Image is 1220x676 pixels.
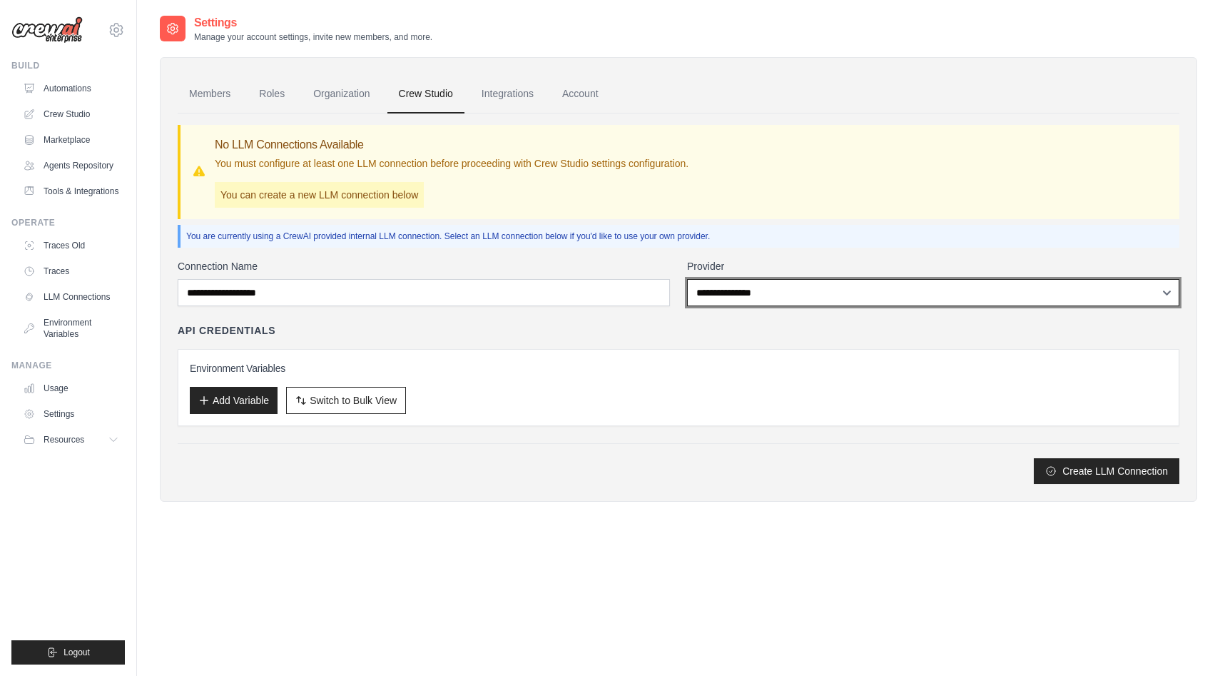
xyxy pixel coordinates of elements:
a: Account [551,75,610,113]
h4: API Credentials [178,323,275,338]
a: Environment Variables [17,311,125,345]
iframe: Chat Widget [1149,607,1220,676]
a: Roles [248,75,296,113]
a: Tools & Integrations [17,180,125,203]
a: Crew Studio [387,75,464,113]
button: Resources [17,428,125,451]
div: Manage [11,360,125,371]
p: Manage your account settings, invite new members, and more. [194,31,432,43]
p: You can create a new LLM connection below [215,182,424,208]
p: You must configure at least one LLM connection before proceeding with Crew Studio settings config... [215,156,688,171]
h3: Environment Variables [190,361,1167,375]
a: Marketplace [17,128,125,151]
h3: No LLM Connections Available [215,136,688,153]
a: Organization [302,75,381,113]
button: Switch to Bulk View [286,387,406,414]
button: Add Variable [190,387,278,414]
a: LLM Connections [17,286,125,308]
button: Create LLM Connection [1034,458,1179,484]
a: Members [178,75,242,113]
a: Settings [17,403,125,425]
button: Logout [11,640,125,665]
a: Integrations [470,75,545,113]
a: Automations [17,77,125,100]
label: Connection Name [178,259,670,273]
div: Build [11,60,125,71]
p: You are currently using a CrewAI provided internal LLM connection. Select an LLM connection below... [186,231,1174,242]
a: Agents Repository [17,154,125,177]
a: Traces [17,260,125,283]
label: Provider [687,259,1179,273]
a: Usage [17,377,125,400]
div: Operate [11,217,125,228]
span: Switch to Bulk View [310,393,397,408]
a: Crew Studio [17,103,125,126]
span: Logout [63,647,90,658]
span: Resources [44,434,84,445]
h2: Settings [194,14,432,31]
a: Traces Old [17,234,125,257]
img: Logo [11,16,83,44]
